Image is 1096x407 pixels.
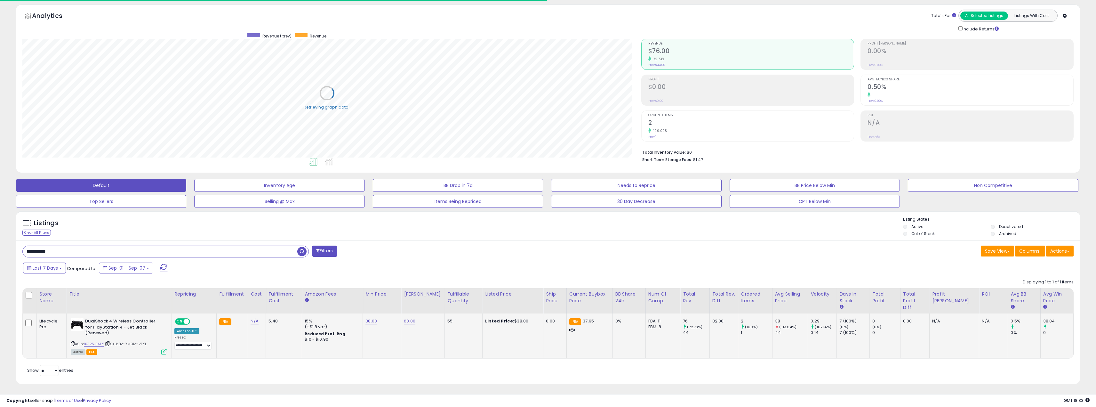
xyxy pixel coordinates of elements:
[687,324,702,330] small: (72.73%)
[6,398,111,404] div: seller snap | |
[872,291,898,304] div: Total Profit
[839,330,869,336] div: 7 (100%)
[648,42,854,45] span: Revenue
[745,324,758,330] small: (100%)
[648,318,675,324] div: FBA: 11
[1011,304,1014,310] small: Avg BB Share.
[39,318,61,330] div: Lifecycle Pro
[365,291,398,297] div: Min Price
[1046,246,1074,256] button: Actions
[779,324,796,330] small: (-13.64%)
[546,318,561,324] div: 0.00
[583,318,594,324] span: 37.95
[982,291,1005,297] div: ROI
[868,99,883,103] small: Prev: 0.00%
[305,318,358,324] div: 15%
[83,397,111,403] a: Privacy Policy
[648,83,854,92] h2: $0.00
[868,83,1073,92] h2: 0.50%
[932,318,974,324] div: N/A
[1043,330,1073,336] div: 0
[683,318,709,324] div: 76
[1043,304,1047,310] small: Avg Win Price.
[569,291,610,304] div: Current Buybox Price
[775,291,805,304] div: Avg Selling Price
[954,25,1006,32] div: Include Returns
[868,114,1073,117] span: ROI
[404,318,415,324] a: 60.00
[176,319,184,324] span: ON
[615,318,641,324] div: 0%
[999,224,1023,229] label: Deactivated
[642,157,692,162] b: Short Term Storage Fees:
[1011,318,1040,324] div: 0.5%
[839,318,869,324] div: 7 (100%)
[648,135,656,139] small: Prev: 1
[811,318,836,324] div: 0.29
[16,179,186,192] button: Default
[872,324,881,330] small: (0%)
[551,195,721,208] button: 30 Day Decrease
[839,324,848,330] small: (0%)
[305,337,358,342] div: $10 - $10.90
[648,47,854,56] h2: $76.00
[305,324,358,330] div: (+$1.8 var)
[839,291,867,304] div: Days In Stock
[85,318,163,338] b: DualShock 4 Wireless Controller for PlayStation 4 - Jet Black (Renewed)
[71,318,84,331] img: 41JBkCUGj+L._SL40_.jpg
[868,63,883,67] small: Prev: 0.00%
[741,318,772,324] div: 2
[730,195,900,208] button: CPT Below Min
[712,318,733,324] div: 32.00
[569,318,581,325] small: FBA
[485,318,514,324] b: Listed Price:
[305,291,360,297] div: Amazon Fees
[105,341,147,346] span: | SKU: BV-YM9M-VFYL
[365,318,377,324] a: 38.00
[84,341,104,347] a: B0125JFATY
[1043,318,1073,324] div: 38.04
[683,330,709,336] div: 44
[981,246,1014,256] button: Save View
[868,47,1073,56] h2: 0.00%
[872,318,900,324] div: 0
[741,330,772,336] div: 1
[194,195,364,208] button: Selling @ Max
[642,148,1069,156] li: $0
[903,216,1080,223] p: Listing States:
[903,291,927,311] div: Total Profit Diff.
[872,330,900,336] div: 0
[903,318,925,324] div: 0.00
[304,104,350,110] div: Retrieving graph data..
[1008,12,1055,20] button: Listings With Cost
[174,328,199,334] div: Amazon AI *
[868,78,1073,81] span: Avg. Buybox Share
[868,42,1073,45] span: Profit [PERSON_NAME]
[373,195,543,208] button: Items Being Repriced
[1064,397,1090,403] span: 2025-09-15 18:33 GMT
[908,179,1078,192] button: Non Competitive
[55,397,82,403] a: Terms of Use
[960,12,1008,20] button: All Selected Listings
[868,135,880,139] small: Prev: N/A
[911,224,923,229] label: Active
[775,318,808,324] div: 38
[931,13,956,19] div: Totals For
[693,157,703,163] span: $1.47
[1011,291,1037,304] div: Avg BB Share
[23,263,66,273] button: Last 7 Days
[648,114,854,117] span: Ordered Items
[305,297,308,303] small: Amazon Fees.
[312,246,337,257] button: Filters
[373,179,543,192] button: BB Drop in 7d
[811,330,836,336] div: 0.14
[194,179,364,192] button: Inventory Age
[868,119,1073,128] h2: N/A
[99,263,153,273] button: Sep-01 - Sep-07
[648,63,665,67] small: Prev: $44.00
[174,291,214,297] div: Repricing
[219,318,231,325] small: FBA
[1019,248,1039,254] span: Columns
[642,150,686,155] b: Total Inventory Value:
[447,291,480,304] div: Fulfillable Quantity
